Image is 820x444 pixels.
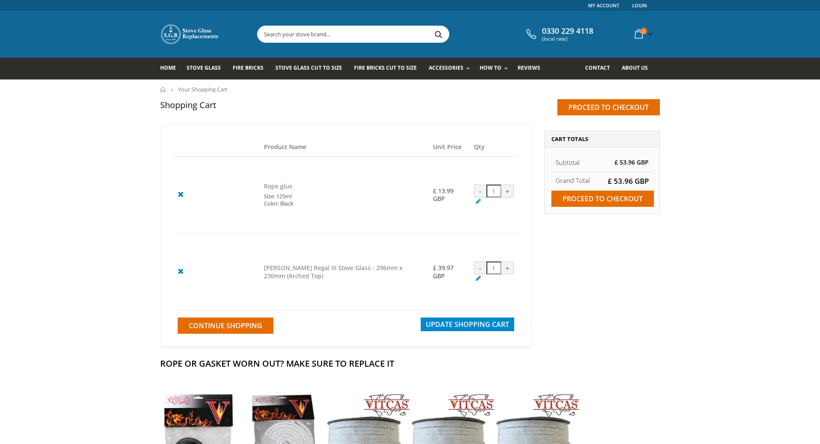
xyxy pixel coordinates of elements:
span: Accessories [429,64,463,71]
a: About us [622,58,654,79]
span: 0330 229 4118 [542,26,593,36]
span: Home [160,64,176,71]
input: Proceed to checkout [551,191,654,207]
span: (local rate) [542,36,593,42]
a: Continue Shopping [178,318,273,334]
input: Proceed to checkout [557,99,660,115]
span: Fire Bricks [233,64,264,71]
th: Qty [470,138,518,157]
span: Your Shopping Cart [178,85,228,93]
div: - [474,185,487,197]
a: Fire Bricks [233,58,270,79]
span: Update Shopping Cart [426,320,509,329]
a: How To [480,58,512,79]
span: Cart Totals [551,135,588,143]
span: Contact [585,64,610,71]
button: Search [429,26,448,42]
div: Size: 125ml Color: Black [264,193,293,207]
span: How To [480,64,501,71]
span: £ 53.96 GBP [608,176,649,186]
strong: Grand Total [556,176,590,185]
a: Accessories [429,58,474,79]
span: Subtotal [556,158,580,167]
a: Fire Bricks Cut To Size [354,58,423,79]
span: Stove Glass Cut To Size [275,64,342,71]
a: Home [160,87,167,92]
img: Stove Glass Replacement [160,24,220,45]
a: 0330 229 4118 (local rate) [524,26,593,42]
h2: Rope Or Gasket Worn Out? Make Sure To Replace It [160,358,660,369]
button: Update Shopping Cart [421,318,514,331]
th: Product Name [260,138,429,157]
span: £ 39.97 GBP [433,264,454,279]
a: Reviews [518,58,547,79]
span: £ 13.99 GBP [433,187,454,203]
span: Continue Shopping [189,321,262,330]
a: 2 [631,26,654,42]
span: £ 53.96 GBP [615,158,649,166]
a: Home [160,58,182,79]
a: Contact [585,58,616,79]
div: - [474,262,487,274]
a: Stove Glass Cut To Size [275,58,348,79]
div: + [501,262,514,274]
span: About us [622,64,648,71]
h1: Shopping Cart [160,99,217,111]
th: Unit Price [429,138,470,157]
span: Fire Bricks Cut To Size [354,64,417,71]
a: [PERSON_NAME] Regal III Stove Glass - 296mm x 230mm (Arched Top) [264,264,403,280]
a: Stove Glass [187,58,227,79]
span: Stove Glass [187,64,221,71]
input: Search your stove brand... [258,26,545,42]
span: 2 [640,28,647,35]
span: Reviews [518,64,540,71]
a: Rope glue [264,182,293,190]
div: + [501,185,514,197]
